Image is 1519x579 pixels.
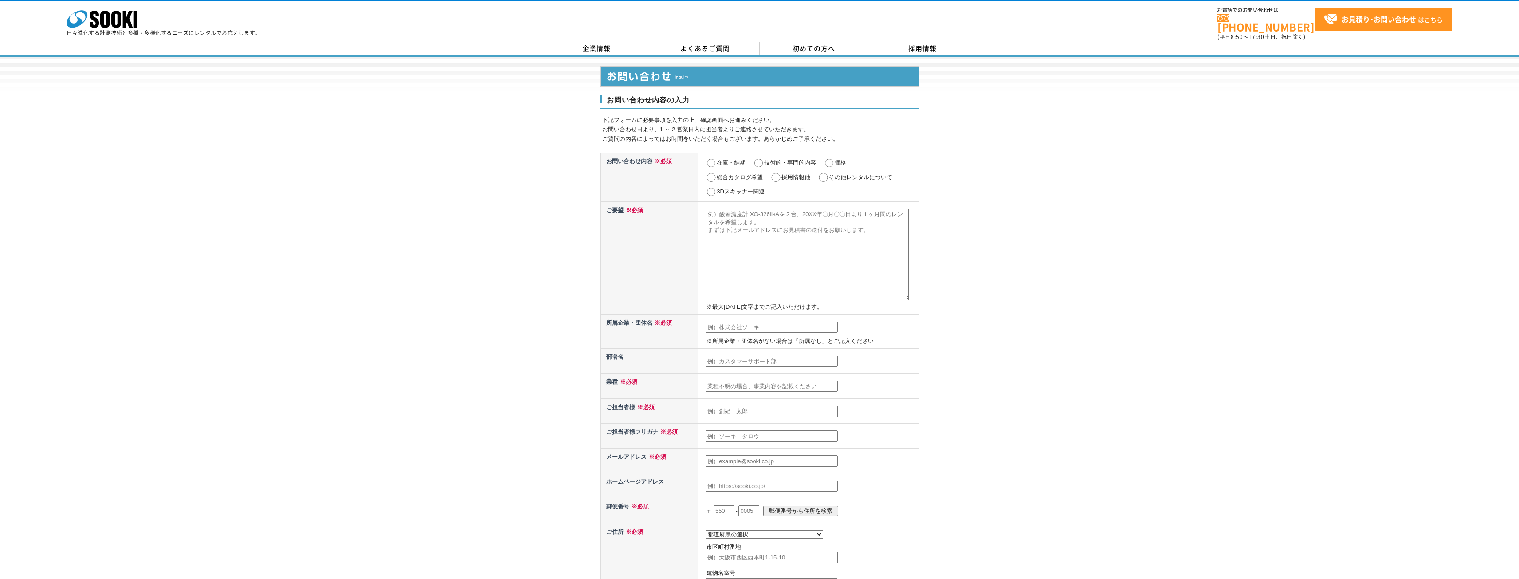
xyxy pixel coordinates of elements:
input: 例）株式会社ソーキ [706,322,838,333]
a: よくあるご質問 [651,42,760,55]
input: 550 [714,505,734,517]
span: ※必須 [647,453,666,460]
label: 総合カタログ希望 [717,174,763,181]
span: ※必須 [652,319,672,326]
label: 在庫・納期 [717,159,746,166]
span: ※必須 [635,404,655,410]
p: ※所属企業・団体名がない場合は「所属なし」とご記入ください [707,337,917,346]
p: ※最大[DATE]文字までご記入いただけます。 [707,303,917,312]
span: はこちら [1324,13,1443,26]
input: 例）ソーキ タロウ [706,430,838,442]
a: [PHONE_NUMBER] [1217,14,1315,32]
span: (平日 ～ 土日、祝日除く) [1217,33,1305,41]
p: 市区町村番地 [707,543,917,552]
p: 建物名室号 [707,569,917,578]
th: 所属企業・団体名 [600,315,698,349]
a: 初めての方へ [760,42,868,55]
input: 例）創紀 太郎 [706,406,838,417]
span: 初めての方へ [793,43,835,53]
th: 業種 [600,374,698,398]
label: その他レンタルについて [829,174,892,181]
a: 採用情報 [868,42,977,55]
span: 8:50 [1231,33,1243,41]
input: 例）https://sooki.co.jp/ [706,481,838,492]
span: お電話でのお問い合わせは [1217,8,1315,13]
label: 3Dスキャナー関連 [717,188,765,195]
span: ※必須 [652,158,672,165]
img: お問い合わせ [600,66,919,87]
th: 郵便番号 [600,498,698,523]
strong: お見積り･お問い合わせ [1342,14,1416,24]
th: メールアドレス [600,448,698,473]
th: ご担当者様 [600,398,698,423]
th: ご担当者様フリガナ [600,423,698,448]
a: 企業情報 [542,42,651,55]
span: ※必須 [624,207,643,213]
input: 例）大阪市西区西本町1-15-10 [706,552,838,563]
input: 業種不明の場合、事業内容を記載ください [706,381,838,392]
p: 〒 - [707,501,917,521]
span: ※必須 [629,503,649,510]
th: ご要望 [600,201,698,314]
span: ※必須 [618,378,637,385]
span: 17:30 [1248,33,1264,41]
input: 郵便番号から住所を検索 [763,506,838,516]
p: 日々進化する計測技術と多種・多様化するニーズにレンタルでお応えします。 [67,30,261,35]
p: 下記フォームに必要事項を入力の上、確認画面へお進みください。 お問い合わせ日より、1 ～ 2 営業日内に担当者よりご連絡させていただきます。 ご質問の内容によってはお時間をいただく場合もございま... [602,116,919,143]
th: 部署名 [600,349,698,374]
label: 価格 [835,159,846,166]
label: 採用情報他 [781,174,810,181]
th: お問い合わせ内容 [600,153,698,201]
span: ※必須 [624,528,643,535]
a: お見積り･お問い合わせはこちら [1315,8,1452,31]
label: 技術的・専門的内容 [764,159,816,166]
input: 0005 [738,505,759,517]
th: ホームページアドレス [600,473,698,498]
input: 例）カスタマーサポート部 [706,356,838,367]
span: ※必須 [658,429,678,435]
h3: お問い合わせ内容の入力 [600,95,919,110]
input: 例）example@sooki.co.jp [706,455,838,467]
